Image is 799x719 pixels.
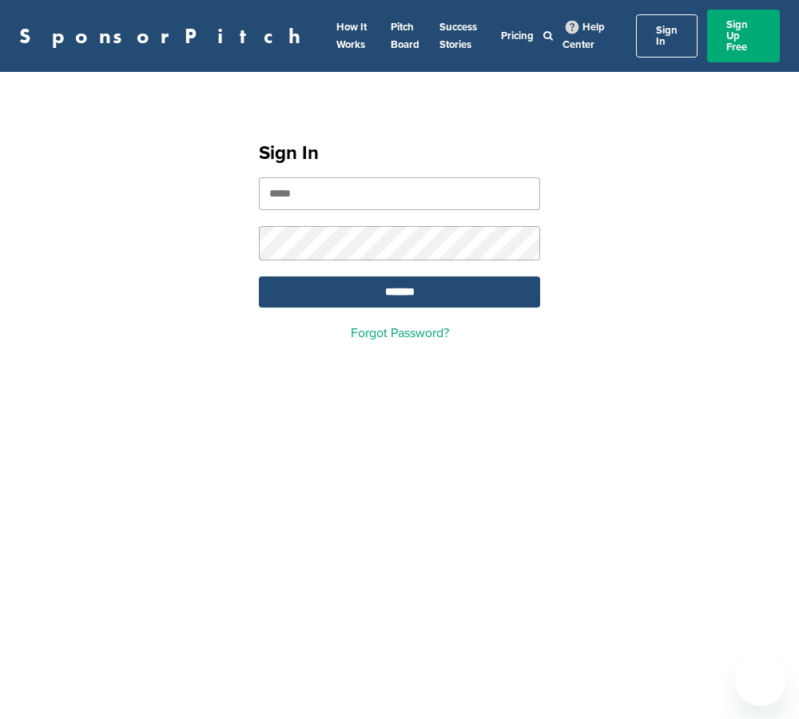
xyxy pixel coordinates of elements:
a: Sign Up Free [707,10,780,62]
a: Pricing [501,30,534,42]
a: Forgot Password? [351,325,449,341]
a: Pitch Board [391,21,419,51]
h1: Sign In [259,139,540,168]
a: SponsorPitch [19,26,311,46]
a: Sign In [636,14,698,58]
a: Success Stories [439,21,477,51]
a: How It Works [336,21,367,51]
iframe: Button to launch messaging window [735,655,786,706]
a: Help Center [562,18,605,54]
